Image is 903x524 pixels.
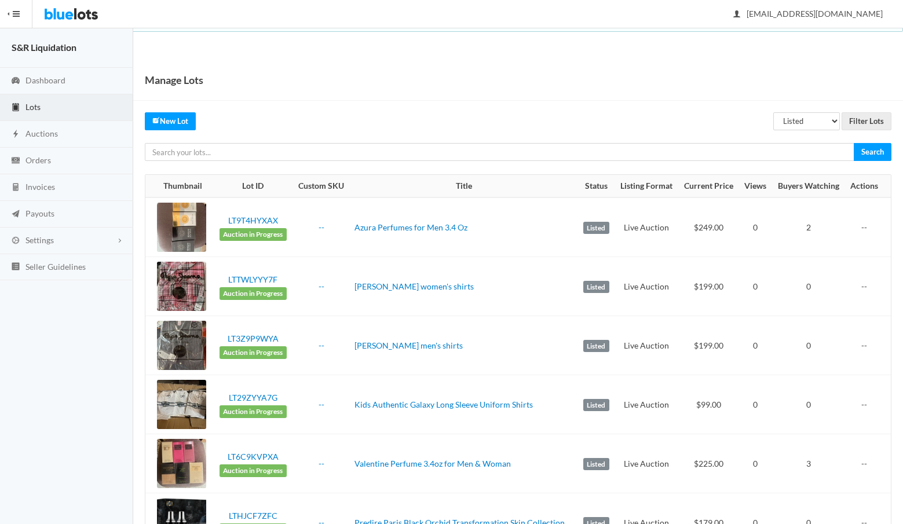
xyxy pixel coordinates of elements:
[145,143,854,161] input: Search your lots...
[615,375,678,434] td: Live Auction
[10,262,21,273] ion-icon: list box
[10,182,21,193] ion-icon: calculator
[739,434,772,493] td: 0
[25,155,51,165] span: Orders
[678,316,739,375] td: $199.00
[145,112,196,130] a: createNew Lot
[25,129,58,138] span: Auctions
[772,316,845,375] td: 0
[354,340,463,350] a: [PERSON_NAME] men's shirts
[319,400,324,409] a: --
[152,116,160,124] ion-icon: create
[10,102,21,113] ion-icon: clipboard
[734,9,883,19] span: [EMAIL_ADDRESS][DOMAIN_NAME]
[229,393,277,402] a: LT29ZYYA7G
[739,257,772,316] td: 0
[583,281,609,294] label: Listed
[25,75,65,85] span: Dashboard
[228,215,278,225] a: LT9T4HYXAX
[772,434,845,493] td: 3
[319,281,324,291] a: --
[10,156,21,167] ion-icon: cash
[845,197,891,257] td: --
[10,209,21,220] ion-icon: paper plane
[350,175,578,198] th: Title
[25,235,54,245] span: Settings
[583,340,609,353] label: Listed
[845,375,891,434] td: --
[739,316,772,375] td: 0
[678,197,739,257] td: $249.00
[220,228,287,241] span: Auction in Progress
[678,175,739,198] th: Current Price
[319,340,324,350] a: --
[319,459,324,468] a: --
[228,274,277,284] a: LTTWLYYY7F
[678,434,739,493] td: $225.00
[354,459,511,468] a: Valentine Perfume 3.4oz for Men & Woman
[772,197,845,257] td: 2
[678,375,739,434] td: $99.00
[354,400,533,409] a: Kids Authentic Galaxy Long Sleeve Uniform Shirts
[220,464,287,477] span: Auction in Progress
[772,375,845,434] td: 0
[772,257,845,316] td: 0
[220,346,287,359] span: Auction in Progress
[25,102,41,112] span: Lots
[25,182,55,192] span: Invoices
[583,399,609,412] label: Listed
[845,175,891,198] th: Actions
[213,175,293,198] th: Lot ID
[678,257,739,316] td: $199.00
[772,175,845,198] th: Buyers Watching
[25,208,54,218] span: Payouts
[293,175,350,198] th: Custom SKU
[145,175,213,198] th: Thumbnail
[615,434,678,493] td: Live Auction
[25,262,86,272] span: Seller Guidelines
[845,316,891,375] td: --
[354,222,467,232] a: Azura Perfumes for Men 3.4 Oz
[615,257,678,316] td: Live Auction
[354,281,474,291] a: [PERSON_NAME] women's shirts
[615,197,678,257] td: Live Auction
[10,236,21,247] ion-icon: cog
[739,175,772,198] th: Views
[12,42,76,53] strong: S&R Liquidation
[845,257,891,316] td: --
[229,511,277,521] a: LTHJCF7ZFC
[145,71,203,89] h1: Manage Lots
[10,129,21,140] ion-icon: flash
[739,375,772,434] td: 0
[739,197,772,257] td: 0
[583,458,609,471] label: Listed
[319,222,324,232] a: --
[228,452,279,461] a: LT6C9KVPXA
[220,405,287,418] span: Auction in Progress
[842,112,891,130] input: Filter Lots
[578,175,615,198] th: Status
[228,334,279,343] a: LT3Z9P9WYA
[845,434,891,493] td: --
[731,9,743,20] ion-icon: person
[615,175,678,198] th: Listing Format
[10,76,21,87] ion-icon: speedometer
[615,316,678,375] td: Live Auction
[583,222,609,234] label: Listed
[854,143,891,161] input: Search
[220,287,287,300] span: Auction in Progress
